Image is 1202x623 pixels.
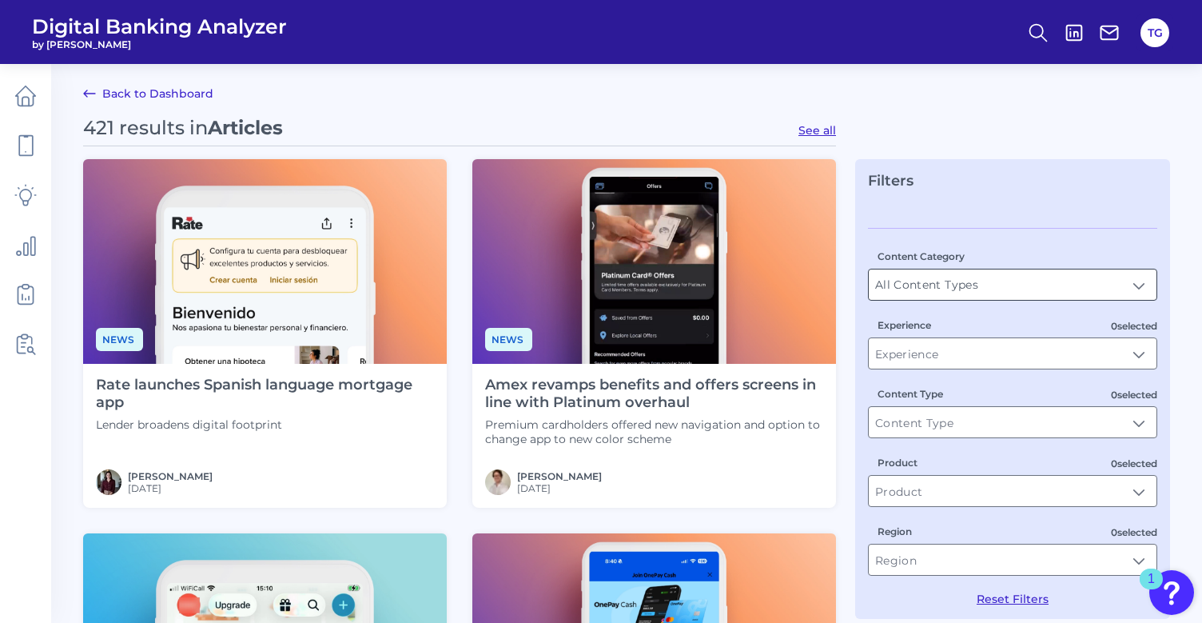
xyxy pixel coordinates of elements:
[96,328,143,351] span: News
[869,338,1156,369] input: Experience
[1149,570,1194,615] button: Open Resource Center, 1 new notification
[32,38,287,50] span: by [PERSON_NAME]
[517,470,602,482] a: [PERSON_NAME]
[869,545,1156,575] input: Region
[485,417,823,446] p: Premium cardholders offered new navigation and option to change app to new color scheme
[878,388,943,400] label: Content Type
[96,417,434,432] p: Lender broadens digital footprint
[517,482,602,494] span: [DATE]
[1148,579,1155,600] div: 1
[96,469,121,495] img: RNFetchBlobTmp_0b8yx2vy2p867rz195sbp4h.png
[83,116,283,139] div: 421 results in
[868,172,913,190] span: Filters
[32,14,287,38] span: Digital Banking Analyzer
[878,457,917,469] label: Product
[128,482,213,494] span: [DATE]
[798,123,836,138] button: See all
[977,592,1049,606] button: Reset Filters
[208,116,283,139] span: Articles
[128,470,213,482] a: [PERSON_NAME]
[869,476,1156,506] input: Product
[1140,18,1169,47] button: TG
[96,331,143,346] a: News
[96,377,434,411] h4: Rate launches Spanish language mortgage app
[485,469,511,495] img: MIchael McCaw
[485,328,532,351] span: News
[472,159,836,364] img: News - Phone.png
[878,250,965,262] label: Content Category
[83,159,447,364] img: News - Phone Zoom In.png
[869,407,1156,437] input: Content Type
[485,377,823,411] h4: Amex revamps benefits and offers screens in line with Platinum overhaul
[485,331,532,346] a: News
[878,525,912,537] label: Region
[83,84,213,103] a: Back to Dashboard
[878,319,931,331] label: Experience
